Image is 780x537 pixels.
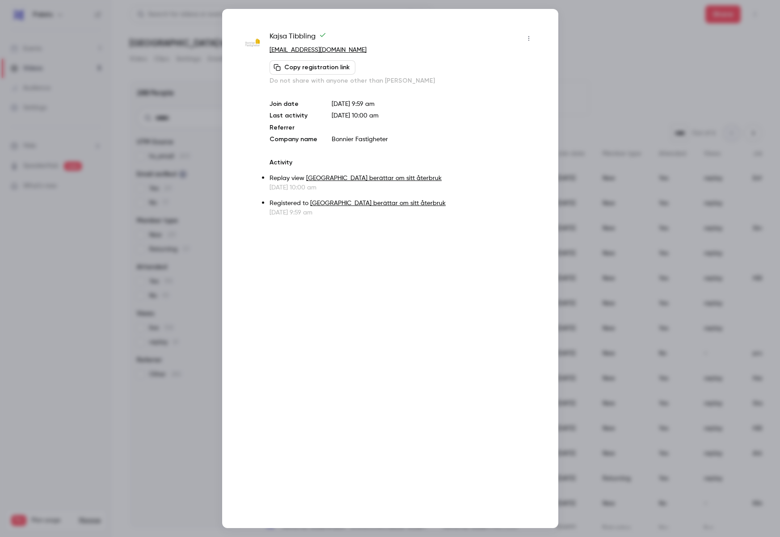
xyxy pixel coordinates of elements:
p: [DATE] 10:00 am [270,183,535,192]
p: Replay view [270,174,535,183]
p: Join date [270,100,317,109]
span: Kajsa Tibbling [270,31,326,46]
p: Do not share with anyone other than [PERSON_NAME] [270,76,535,85]
p: Activity [270,158,535,167]
a: [GEOGRAPHIC_DATA] berättar om sitt återbruk [306,175,442,181]
p: [DATE] 9:59 am [270,208,535,217]
p: Bonnier Fastigheter [332,135,535,144]
button: Copy registration link [270,60,355,75]
a: [EMAIL_ADDRESS][DOMAIN_NAME] [270,47,367,53]
p: [DATE] 9:59 am [332,100,535,109]
p: Registered to [270,199,535,208]
p: Company name [270,135,317,144]
p: Referrer [270,123,317,132]
a: [GEOGRAPHIC_DATA] berättar om sitt återbruk [310,200,446,206]
img: bonnierfastigheter.se [245,32,261,49]
p: Last activity [270,111,317,121]
span: [DATE] 10:00 am [332,113,379,119]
